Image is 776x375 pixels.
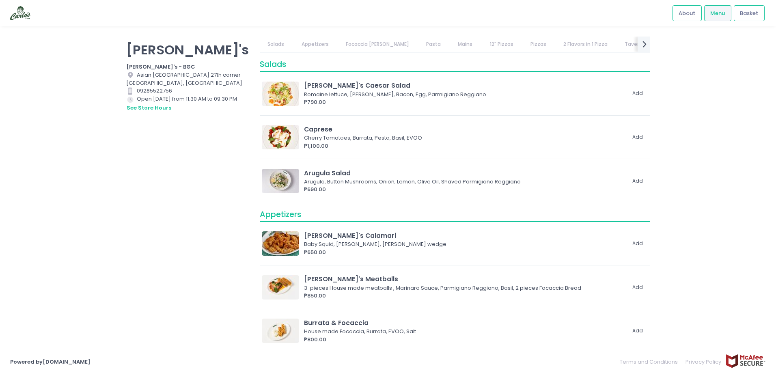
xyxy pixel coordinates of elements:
[304,248,625,256] div: ₱650.00
[10,358,91,366] a: Powered by[DOMAIN_NAME]
[304,134,623,142] div: Cherry Tomatoes, Burrata, Pesto, Basil, EVOO
[262,169,299,193] img: Arugula Salad
[704,5,731,21] a: Menu
[304,240,623,248] div: Baby Squid, [PERSON_NAME], [PERSON_NAME] wedge
[260,209,301,220] span: Appetizers
[10,6,30,20] img: logo
[628,174,647,187] button: Add
[260,59,286,70] span: Salads
[620,354,682,370] a: Terms and Conditions
[304,81,625,90] div: [PERSON_NAME]'s Caesar Salad
[450,37,481,52] a: Mains
[126,42,250,58] p: [PERSON_NAME]'s
[126,103,172,112] button: see store hours
[628,280,647,294] button: Add
[126,63,195,71] b: [PERSON_NAME]'s - BGC
[304,284,623,292] div: 3-pieces House made meatballs , Marinara Sauce, Parmigiano Reggiano, Basil, 2 pieces Focaccia Bread
[710,9,725,17] span: Menu
[556,37,616,52] a: 2 Flavors in 1 Pizza
[126,71,250,87] div: Asian [GEOGRAPHIC_DATA] 27th corner [GEOGRAPHIC_DATA], [GEOGRAPHIC_DATA]
[126,95,250,112] div: Open [DATE] from 11:30 AM to 09:30 PM
[304,292,625,300] div: ₱850.00
[418,37,449,52] a: Pasta
[304,125,625,134] div: Caprese
[628,131,647,144] button: Add
[482,37,521,52] a: 12" Pizzas
[628,87,647,100] button: Add
[262,319,299,343] img: Burrata & Focaccia
[682,354,726,370] a: Privacy Policy
[304,231,625,240] div: [PERSON_NAME]'s Calamari
[260,37,292,52] a: Salads
[673,5,702,21] a: About
[304,178,623,186] div: Arugula, Button Mushrooms, Onion, Lemon, Olive Oil, Shaved Parmigiano Reggiano
[617,37,664,52] a: Tavern Style
[304,185,625,194] div: ₱690.00
[262,231,299,256] img: Carlo's Calamari
[304,336,625,344] div: ₱800.00
[304,328,623,336] div: House made Focaccia, Burrata, EVOO, Salt
[262,125,299,149] img: Caprese
[126,87,250,95] div: 09285522756
[740,9,758,17] span: Basket
[628,324,647,338] button: Add
[304,168,625,178] div: Arugula Salad
[725,354,766,368] img: mcafee-secure
[304,98,625,106] div: ₱790.00
[522,37,554,52] a: Pizzas
[304,142,625,150] div: ₱1,100.00
[304,318,625,328] div: Burrata & Focaccia
[338,37,417,52] a: Focaccia [PERSON_NAME]
[304,274,625,284] div: [PERSON_NAME]'s Meatballs
[304,91,623,99] div: Romaine lettuce, [PERSON_NAME], Bacon, Egg, Parmigiano Reggiano
[262,275,299,300] img: Carlo's Meatballs
[628,237,647,250] button: Add
[293,37,336,52] a: Appetizers
[679,9,695,17] span: About
[262,82,299,106] img: Carlo's Caesar Salad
